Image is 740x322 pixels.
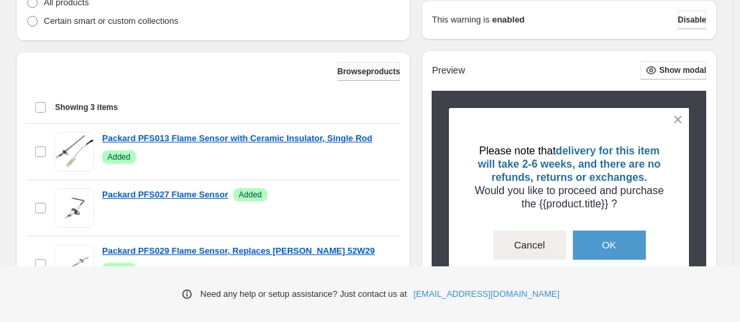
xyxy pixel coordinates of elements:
a: [EMAIL_ADDRESS][DOMAIN_NAME] [414,288,560,301]
h2: Preview [432,65,465,76]
a: Packard PFS027 Flame Sensor [102,188,228,201]
span: Browse products [338,66,401,77]
img: Packard PFS027 Flame Sensor [54,188,94,228]
: Would you like to proceed and purchase the {{product.title}} ? [475,185,664,209]
span: Added [107,264,131,275]
: Please note that [479,145,556,156]
img: Packard PFS013 Flame Sensor with Ceramic Insulator, Single Rod [54,132,94,172]
span: Showing 3 items [55,102,118,113]
button: Cancel [493,231,566,260]
img: Packard PFS029 Flame Sensor, Replaces Lennox 52W29 [54,244,94,284]
a: Packard PFS013 Flame Sensor with Ceramic Insulator, Single Rod [102,132,372,145]
span: Disable [678,15,706,25]
span: Added [239,189,262,200]
p: Certain smart or custom collections [44,15,178,28]
span: Show modal [659,65,706,76]
button: OK [573,231,646,260]
p: This warning is [432,13,489,27]
strong: enabled [492,13,524,27]
: delivery for this item will take 2-6 weeks, and there are no refunds, returns or exchanges. [478,145,661,183]
button: Browseproducts [338,62,401,81]
a: Packard PFS029 Flame Sensor, Replaces [PERSON_NAME] 52W29 [102,244,375,258]
button: Show modal [641,61,706,80]
button: Disable [678,11,706,29]
span: Added [107,152,131,162]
